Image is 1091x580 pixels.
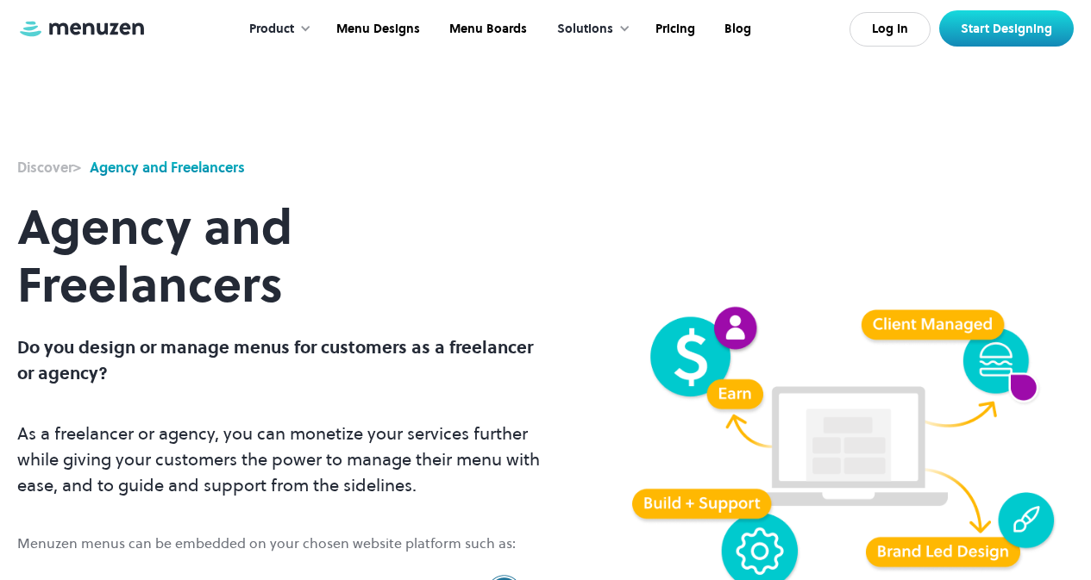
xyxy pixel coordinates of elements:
a: Menu Designs [320,3,433,56]
a: Blog [708,3,764,56]
div: > [17,157,81,178]
a: Log In [850,12,931,47]
a: Pricing [639,3,708,56]
p: Do you design or manage menus for customers as a freelancer or agency? [17,334,549,386]
div: Solutions [557,20,613,39]
a: Menu Boards [433,3,540,56]
h1: Agency and Freelancers [17,178,549,334]
a: Start Designing [939,10,1074,47]
p: As a freelancer or agency, you can monetize your services further while giving your customers the... [17,421,549,498]
div: Solutions [540,3,639,56]
strong: Discover [17,158,73,177]
div: Product [249,20,294,39]
div: Product [232,3,320,56]
div: Menuzen menus can be embedded on your chosen website platform such as: [17,533,549,553]
div: Agency and Freelancers [90,157,245,178]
